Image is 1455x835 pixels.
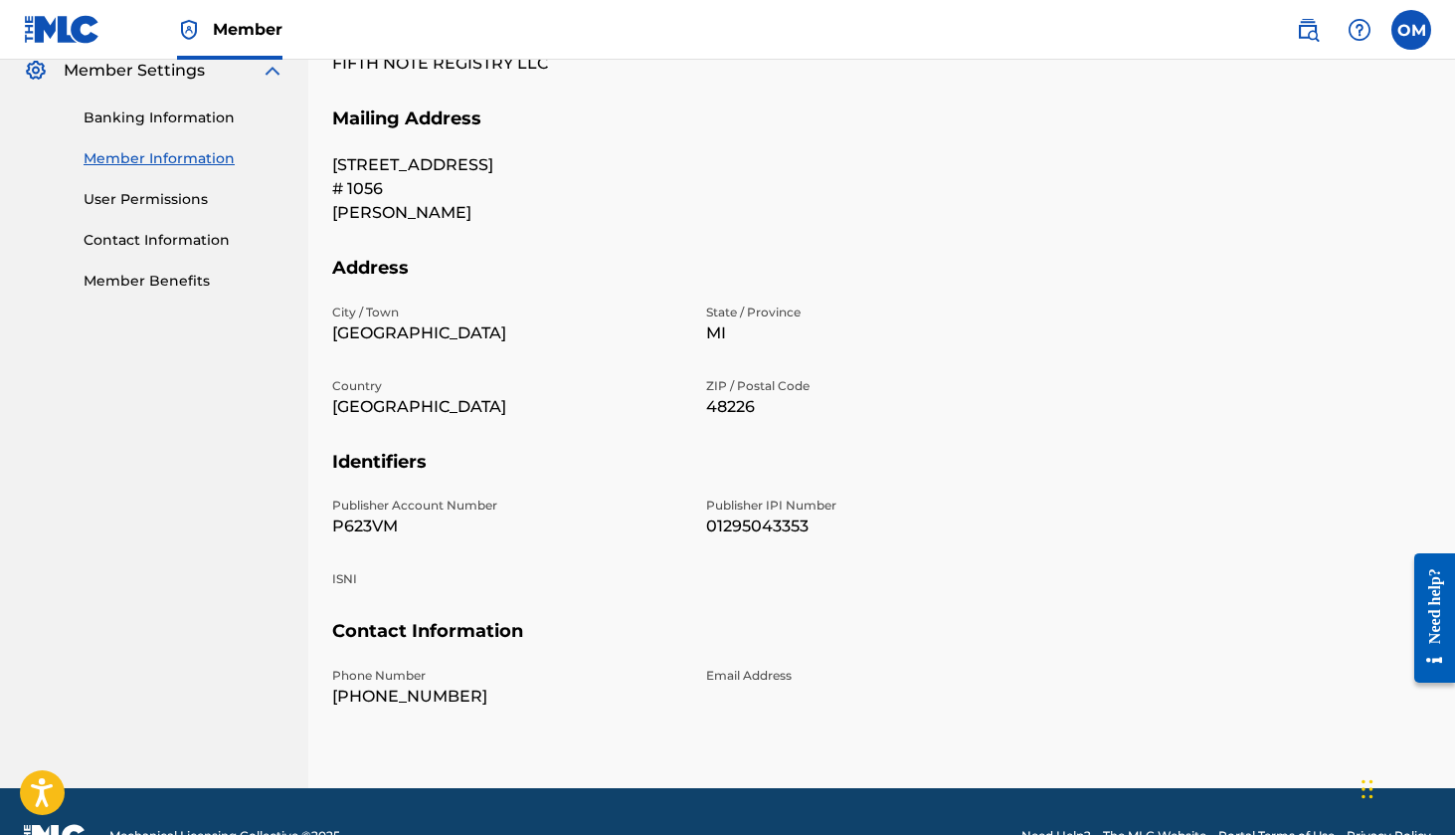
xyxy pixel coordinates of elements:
p: # 1056 [332,177,682,201]
p: Phone Number [332,667,682,685]
p: MI [706,321,1056,345]
img: search [1296,18,1320,42]
a: Member Information [84,148,284,169]
p: P623VM [332,515,682,538]
p: State / Province [706,304,1056,321]
p: [PHONE_NUMBER] [332,685,682,709]
a: Member Benefits [84,271,284,292]
h5: Contact Information [332,620,1431,667]
p: Country [332,377,682,395]
p: FIFTH NOTE REGISTRY LLC [332,52,682,76]
p: [GEOGRAPHIC_DATA] [332,321,682,345]
h5: Address [332,257,1431,304]
div: User Menu [1391,10,1431,50]
p: 01295043353 [706,515,1056,538]
iframe: Chat Widget [1356,739,1455,835]
h5: Identifiers [332,451,1431,498]
a: Banking Information [84,107,284,128]
a: Contact Information [84,230,284,251]
p: Publisher IPI Number [706,497,1056,515]
p: [STREET_ADDRESS] [332,153,682,177]
p: ISNI [332,570,682,588]
div: Help [1340,10,1379,50]
img: expand [261,59,284,83]
a: User Permissions [84,189,284,210]
p: 48226 [706,395,1056,419]
img: help [1348,18,1371,42]
p: Publisher Account Number [332,497,682,515]
p: Email Address [706,667,1056,685]
p: [PERSON_NAME] [332,201,682,225]
img: Member Settings [24,59,48,83]
span: Member [213,18,282,41]
iframe: Resource Center [1399,536,1455,701]
img: MLC Logo [24,15,100,44]
a: Public Search [1288,10,1328,50]
p: [GEOGRAPHIC_DATA] [332,395,682,419]
img: Top Rightsholder [177,18,201,42]
p: ZIP / Postal Code [706,377,1056,395]
p: City / Town [332,304,682,321]
h5: Mailing Address [332,107,1431,154]
span: Member Settings [64,59,205,83]
div: Drag [1362,759,1373,819]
